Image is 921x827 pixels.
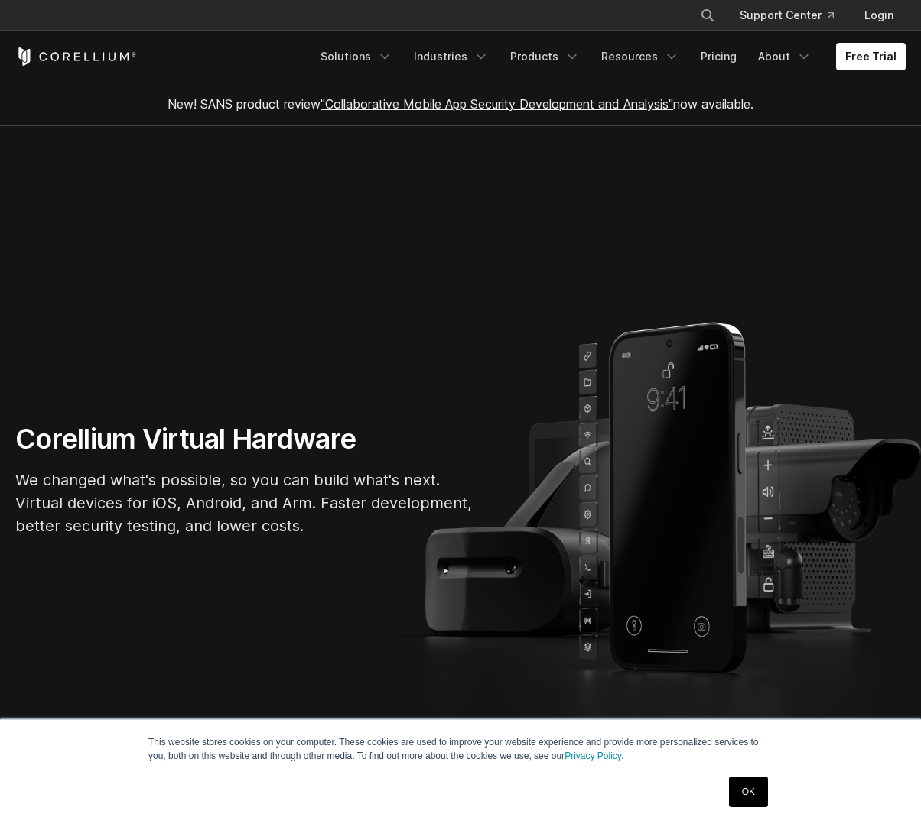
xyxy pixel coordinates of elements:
[311,43,906,70] div: Navigation Menu
[168,96,753,112] span: New! SANS product review now available.
[148,735,773,763] p: This website stores cookies on your computer. These cookies are used to improve your website expe...
[836,43,906,70] a: Free Trial
[15,469,474,537] p: We changed what's possible, so you can build what's next. Virtual devices for iOS, Android, and A...
[729,777,768,807] a: OK
[592,43,688,70] a: Resources
[694,2,721,29] button: Search
[311,43,402,70] a: Solutions
[501,43,589,70] a: Products
[15,422,474,456] h1: Corellium Virtual Hardware
[749,43,821,70] a: About
[682,2,906,29] div: Navigation Menu
[15,47,137,66] a: Corellium Home
[852,2,906,29] a: Login
[727,2,846,29] a: Support Center
[565,751,623,761] a: Privacy Policy.
[405,43,498,70] a: Industries
[321,96,673,112] a: "Collaborative Mobile App Security Development and Analysis"
[692,43,746,70] a: Pricing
